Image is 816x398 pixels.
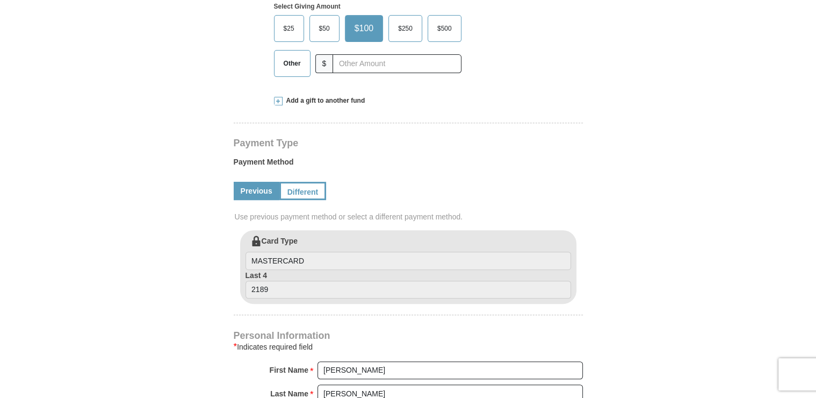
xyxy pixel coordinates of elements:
input: Other Amount [333,54,461,73]
h4: Payment Type [234,139,583,147]
span: $250 [393,20,418,37]
strong: First Name [270,363,308,378]
input: Last 4 [245,281,571,299]
span: $25 [278,20,300,37]
a: Previous [234,182,279,200]
span: Use previous payment method or select a different payment method. [235,211,584,222]
span: $50 [314,20,335,37]
span: $ [315,54,334,73]
strong: Select Giving Amount [274,3,341,10]
span: Other [278,55,306,72]
a: Different [279,182,327,200]
input: Card Type [245,252,571,270]
span: $500 [432,20,457,37]
h4: Personal Information [234,331,583,340]
span: $100 [349,20,379,37]
label: Last 4 [245,270,571,299]
span: Add a gift to another fund [283,96,365,105]
div: Indicates required field [234,340,583,353]
label: Payment Method [234,157,583,173]
label: Card Type [245,236,571,270]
